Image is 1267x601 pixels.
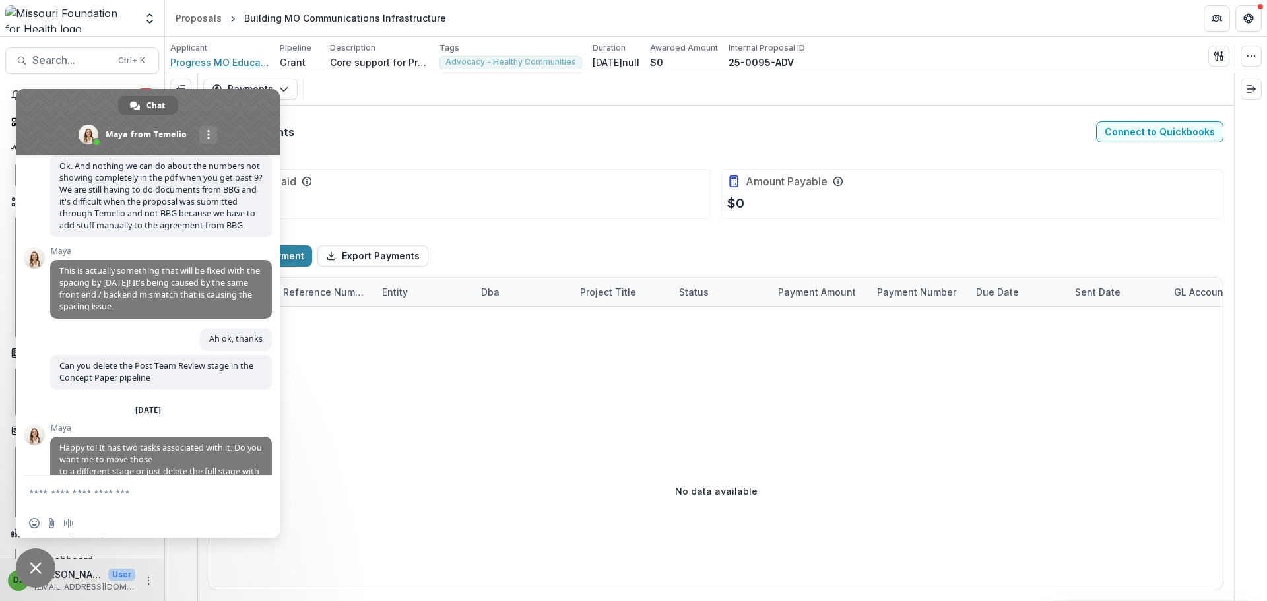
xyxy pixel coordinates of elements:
[34,581,135,593] p: [EMAIL_ADDRESS][DOMAIN_NAME]
[671,278,770,306] div: Status
[650,55,663,69] p: $0
[317,245,428,267] button: Export Payments
[141,5,159,32] button: Open entity switcher
[59,442,262,489] span: Happy to! It has two tasks associated with it. Do you want me to move those to a different stage ...
[280,55,306,69] p: Grant
[29,518,40,528] span: Insert an emoji
[473,278,572,306] div: Dba
[203,79,298,100] button: Payments
[869,278,968,306] div: Payment Number
[770,278,869,306] div: Payment Amount
[330,42,375,54] p: Description
[29,476,240,509] textarea: Compose your message...
[42,553,148,567] div: Dashboard
[59,265,260,312] span: This is actually something that will be fixed with the spacing by [DATE]! It's being caused by th...
[50,247,272,256] span: Maya
[374,278,473,306] div: Entity
[968,285,1027,299] div: Due Date
[170,9,451,28] nav: breadcrumb
[176,11,222,25] div: Proposals
[1241,79,1262,100] button: Expand right
[374,285,416,299] div: Entity
[650,42,718,54] p: Awarded Amount
[138,88,154,102] span: 28
[1067,278,1166,306] div: Sent Date
[21,549,159,571] a: Dashboard
[170,42,207,54] p: Applicant
[473,285,507,299] div: Dba
[5,138,159,159] button: Open Activity
[1235,5,1262,32] button: Get Help
[1096,121,1223,142] button: Connect to Quickbooks
[439,42,459,54] p: Tags
[275,278,374,306] div: Reference Number
[16,548,55,588] a: Close chat
[118,96,178,115] a: Chat
[115,53,148,68] div: Ctrl + K
[671,285,717,299] div: Status
[141,573,156,588] button: More
[5,420,159,441] button: Open Contacts
[572,278,671,306] div: Project Title
[330,55,429,69] p: Core support for Progress MO to build communications infrastructure
[280,42,311,54] p: Pipeline
[5,84,159,106] button: Notifications28
[34,567,103,581] p: [PERSON_NAME]
[209,333,263,344] span: Ah ok, thanks
[170,79,191,100] button: Expand left
[968,278,1067,306] div: Due Date
[59,360,253,383] span: Can you delete the Post Team Review stage in the Concept Paper pipeline
[5,522,159,544] button: Open Data & Reporting
[5,111,159,133] a: Dashboard
[59,160,262,231] span: Ok. And nothing we can do about the numbers not showing completely in the pdf when you get past 9...
[275,285,374,299] div: Reference Number
[244,11,446,25] div: Building MO Communications Infrastructure
[746,175,828,188] h2: Amount Payable
[727,193,744,213] p: $0
[1166,285,1235,299] div: GL Account
[1166,278,1265,306] div: GL Account
[593,42,626,54] p: Duration
[170,9,227,28] a: Proposals
[135,406,161,414] div: [DATE]
[729,55,794,69] p: 25-0095-ADV
[593,55,639,69] p: [DATE]null
[572,285,644,299] div: Project Title
[675,484,758,498] p: No data available
[108,569,135,581] p: User
[770,285,864,299] div: Payment Amount
[5,47,159,74] button: Search...
[445,57,576,67] span: Advocacy - Healthy Communities
[1204,5,1230,32] button: Partners
[63,518,74,528] span: Audio message
[50,424,272,433] span: Maya
[5,342,159,364] button: Open Documents
[146,96,165,115] span: Chat
[170,55,269,69] a: Progress MO Education Fund
[729,42,805,54] p: Internal Proposal ID
[46,518,57,528] span: Send a file
[869,285,964,299] div: Payment Number
[5,5,135,32] img: Missouri Foundation for Health logo
[32,54,110,67] span: Search...
[13,576,24,585] div: Deena Lauver Scotti
[1067,285,1128,299] div: Sent Date
[5,191,159,212] button: Open Workflows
